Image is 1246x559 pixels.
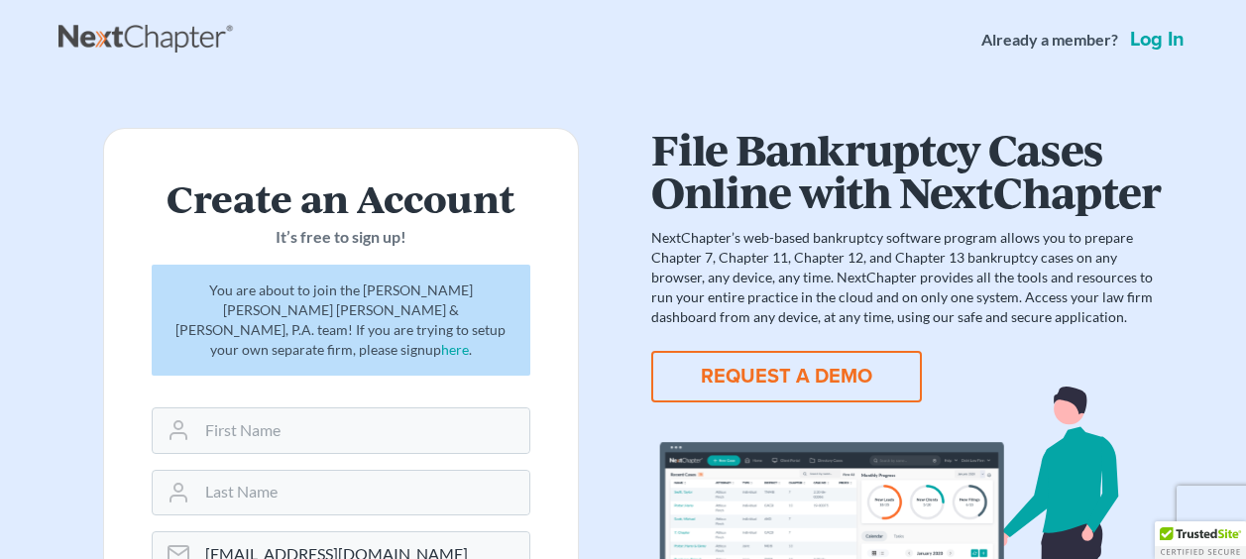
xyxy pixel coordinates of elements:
[441,341,469,358] a: here
[152,176,530,218] h2: Create an Account
[1155,521,1246,559] div: TrustedSite Certified
[152,226,530,249] p: It’s free to sign up!
[1126,30,1189,50] a: Log in
[152,265,530,376] div: You are about to join the [PERSON_NAME] [PERSON_NAME] [PERSON_NAME] & [PERSON_NAME], P.A. team! I...
[197,471,529,514] input: Last Name
[981,29,1118,52] strong: Already a member?
[651,228,1161,327] p: NextChapter’s web-based bankruptcy software program allows you to prepare Chapter 7, Chapter 11, ...
[197,408,529,452] input: First Name
[651,351,922,402] button: REQUEST A DEMO
[651,128,1161,212] h1: File Bankruptcy Cases Online with NextChapter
